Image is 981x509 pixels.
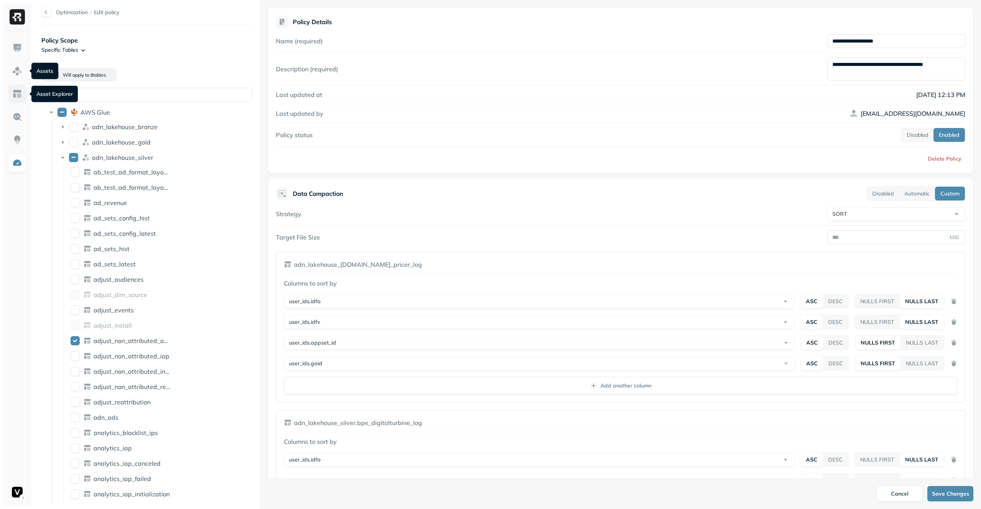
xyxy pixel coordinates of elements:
p: ad_sets_config_hist [94,214,150,222]
p: adjust_audiences [94,276,144,283]
p: adn_ads [94,414,118,421]
span: ad_sets_hist [94,245,130,253]
button: DESC [823,315,848,329]
button: user_ids.idfa [284,294,794,308]
div: adjust_audiencesadjust_audiences [67,273,244,286]
button: user_ids.appset_id [284,336,794,350]
label: Name (required) [276,37,323,45]
button: ASC [801,294,823,308]
button: ad_sets_config_hist [71,213,80,223]
img: Assets [12,66,22,76]
div: ad_revenuead_revenue [67,197,244,209]
span: ab_test_ad_format_layout_config_latest [94,184,209,191]
p: Policy Details [293,18,332,26]
p: AWS Glue [80,108,110,116]
button: NULLS FIRST [855,336,901,350]
div: adn_lakehouse_bronzeadn_lakehouse_bronze [56,121,246,133]
p: analytics_iap_canceled [94,460,161,467]
span: analytics_iap_failed [94,475,151,483]
button: adjust_reattribution [71,397,80,407]
p: Columns to sort by [284,437,957,446]
img: Ryft [10,9,25,25]
button: adn_ads [71,413,80,422]
button: DESC [823,356,848,370]
div: analytics_iap_initializationanalytics_iap_initialization [67,488,244,500]
label: Policy status [276,131,313,139]
p: analytics_iap [94,444,132,452]
img: Asset Explorer [12,89,22,99]
p: adn_lakehouse_silver.bpe_digitalturbine_log [294,418,422,427]
button: NULLS LAST [901,356,944,370]
div: adjust_non_attributed_reattributionadjust_non_attributed_reattribution [67,381,244,393]
button: NULLS LAST [900,473,944,487]
button: ASC [801,473,823,487]
p: ad_revenue [94,199,127,207]
p: Policy Scope [41,36,252,45]
button: DESC [823,453,848,466]
span: Will apply to [63,72,89,78]
span: adjust_non_attributed_install [94,368,177,375]
span: adjust_events [94,306,134,314]
button: Disabled [867,187,899,200]
button: NULLS FIRST [855,294,900,308]
button: Custom [935,187,965,200]
button: adjust_dim_source [71,290,80,299]
p: [DATE] 12:13 PM [827,90,965,99]
span: adjust_non_attributed_reattribution [94,383,196,391]
button: DESC [823,473,848,487]
button: ASC [801,453,823,466]
button: NULLS LAST [900,453,944,466]
p: [EMAIL_ADDRESS][DOMAIN_NAME] [861,109,965,118]
button: AWS Glue [57,108,67,117]
p: adn_lakehouse_[DOMAIN_NAME]_pricer_log [294,260,422,269]
button: ASC [801,336,823,350]
button: ad_sets_config_latest [71,229,80,238]
span: adjust_non_attributed_ad_revenue [94,337,194,345]
div: ab_test_ad_format_layout_config_histab_test_ad_format_layout_config_hist [67,166,244,178]
p: Optimization [56,9,88,16]
button: user_ids.idfa [284,453,794,466]
p: adjust_install [94,322,132,329]
button: analytics_iap [71,443,80,453]
img: Voodoo [12,487,23,498]
p: analytics_iap_initialization [94,490,170,498]
div: ad_sets_latestad_sets_latest [67,258,244,270]
button: Add another column [284,377,957,394]
p: adn_lakehouse_gold [92,138,151,146]
p: adjust_non_attributed_install [94,368,170,375]
nav: breadcrumb [56,9,120,16]
div: adn_lakehouse_silveradn_lakehouse_silver [56,151,246,164]
button: adn_lakehouse_gold [69,138,78,147]
button: NULLS FIRST [855,473,900,487]
button: Disabled [901,128,933,142]
div: Assets [31,63,58,79]
label: Strategy [276,210,301,218]
button: adjust_non_attributed_ad_revenue [71,336,80,345]
button: NULLS LAST [900,294,944,308]
p: adjust_non_attributed_ad_revenue [94,337,170,345]
p: Add another column [600,382,651,389]
p: adn_lakehouse_silver [92,154,153,161]
p: adjust_non_attributed_iap [94,352,169,360]
img: Query Explorer [12,112,22,122]
p: ab_test_ad_format_layout_config_hist [94,168,170,176]
p: adjust_dim_source [94,291,147,299]
button: DESC [823,294,848,308]
img: Optimization [12,158,22,168]
label: Last updated at [276,91,322,99]
div: analytics_iapanalytics_iap [67,442,244,454]
p: ad_sets_latest [94,260,136,268]
label: Target File Size [276,233,320,241]
button: Cancel [877,486,923,501]
div: ad_sets_config_histad_sets_config_hist [67,212,244,224]
div: AWS GlueAWS Glue [44,106,249,118]
p: analytics_blacklist_ips [94,429,158,437]
label: Last updated by [276,110,323,117]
